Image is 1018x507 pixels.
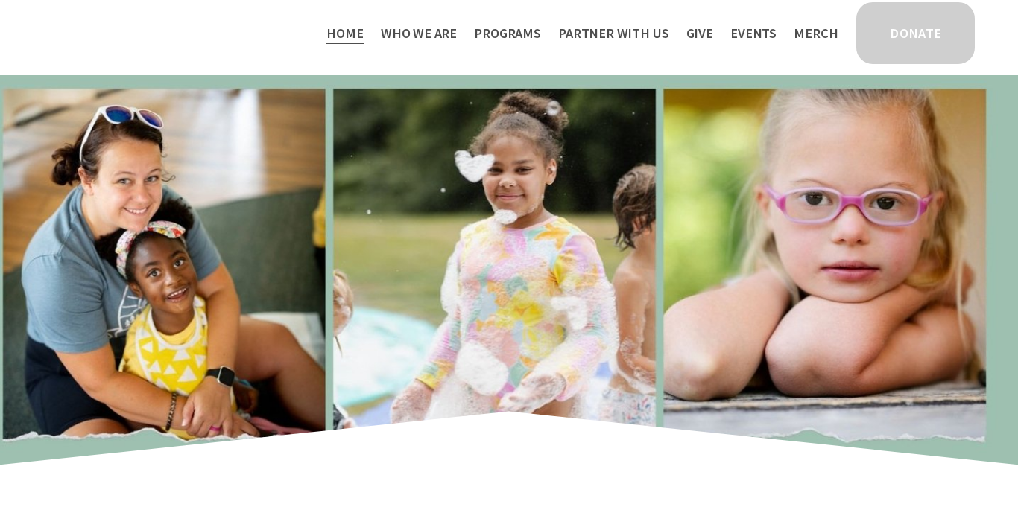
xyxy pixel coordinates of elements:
[474,21,541,45] a: folder dropdown
[558,21,668,45] a: folder dropdown
[794,21,838,45] a: Merch
[474,22,541,44] span: Programs
[558,22,668,44] span: Partner With Us
[381,21,457,45] a: folder dropdown
[686,21,713,45] a: Give
[381,22,457,44] span: Who We Are
[326,21,363,45] a: Home
[730,21,777,45] a: Events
